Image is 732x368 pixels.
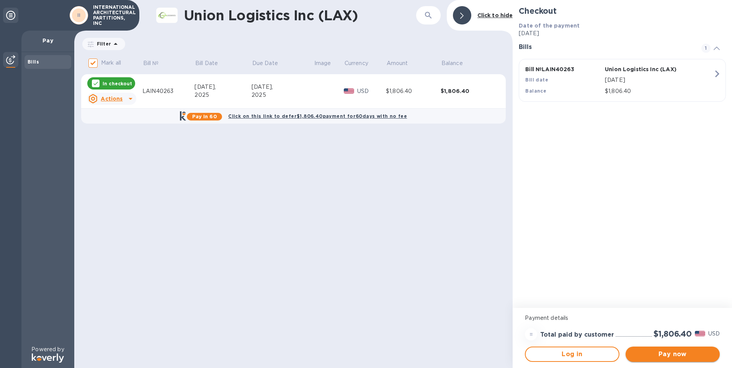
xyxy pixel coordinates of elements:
h1: Union Logistics Inc (LAX) [184,7,416,23]
p: [DATE] [605,76,713,84]
p: Filter [94,41,111,47]
p: USD [357,87,386,95]
u: Actions [101,96,123,102]
p: In checkout [103,80,132,87]
span: Pay now [632,350,714,359]
h2: Checkout [519,6,726,16]
p: Due Date [252,59,278,67]
span: 1 [701,44,711,53]
div: $1,806.40 [441,87,495,95]
p: Bill Date [195,59,218,67]
span: Bill Date [195,59,228,67]
h2: $1,806.40 [654,329,692,339]
p: Pay [28,37,68,44]
button: Bill №LAIN40263Union Logistics Inc (LAX)Bill date[DATE]Balance$1,806.40 [519,59,726,102]
p: $1,806.40 [605,87,713,95]
span: Bill № [143,59,169,67]
span: Amount [387,59,418,67]
p: Bill № [143,59,159,67]
div: $1,806.40 [386,87,441,95]
button: Log in [525,347,619,362]
p: Mark all [101,59,121,67]
b: Balance [525,88,546,94]
p: Payment details [525,314,720,322]
div: = [525,328,537,340]
p: USD [708,330,720,338]
b: Click to hide [477,12,513,18]
div: [DATE], [252,83,314,91]
p: Image [314,59,331,67]
p: Powered by [31,345,64,353]
p: Currency [345,59,368,67]
button: Pay now [626,347,720,362]
p: Balance [441,59,463,67]
b: Bills [28,59,39,65]
span: Due Date [252,59,288,67]
img: Logo [32,353,64,363]
b: Pay in 60 [192,114,217,119]
span: Log in [532,350,612,359]
div: [DATE], [194,83,252,91]
b: Bill date [525,77,548,83]
div: LAIN40263 [142,87,194,95]
b: Date of the payment [519,23,580,29]
p: [DATE] [519,29,726,37]
div: 2025 [252,91,314,99]
p: Union Logistics Inc (LAX) [605,65,681,73]
b: Click on this link to defer $1,806.40 payment for 60 days with no fee [228,113,407,119]
p: Bill № LAIN40263 [525,65,602,73]
b: II [77,12,81,18]
p: Amount [387,59,408,67]
span: Balance [441,59,473,67]
h3: Bills [519,44,692,51]
img: USD [695,331,705,336]
div: 2025 [194,91,252,99]
h3: Total paid by customer [540,331,614,339]
img: USD [344,88,354,94]
p: INTERNATIONAL ARCHITECTURAL PARTITIONS, INC [93,5,131,26]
